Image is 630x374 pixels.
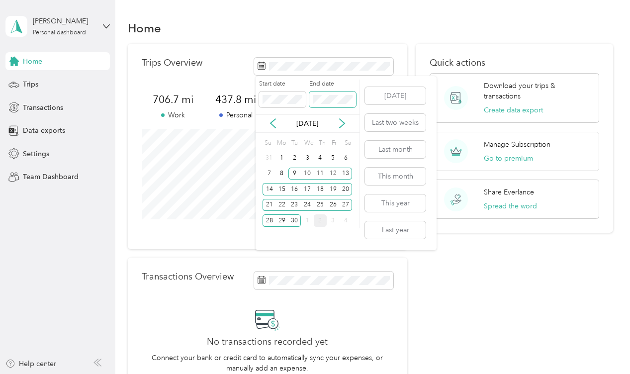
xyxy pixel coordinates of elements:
[484,187,534,197] p: Share Everlance
[263,136,272,150] div: Su
[339,152,352,164] div: 6
[365,168,426,185] button: This month
[574,318,630,374] iframe: Everlance-gr Chat Button Frame
[327,152,340,164] div: 5
[275,136,286,150] div: Mo
[142,58,202,68] p: Trips Overview
[5,359,56,369] button: Help center
[259,80,306,89] label: Start date
[275,199,288,211] div: 22
[301,152,314,164] div: 3
[23,56,42,67] span: Home
[288,214,301,227] div: 30
[33,16,95,26] div: [PERSON_NAME]
[142,353,393,374] p: Connect your bank or credit card to automatically sync your expenses, or manually add an expense.
[343,136,352,150] div: Sa
[327,168,340,180] div: 12
[263,199,275,211] div: 21
[327,214,340,227] div: 3
[142,272,234,282] p: Transactions Overview
[23,79,38,90] span: Trips
[289,136,299,150] div: Tu
[314,214,327,227] div: 2
[23,102,63,113] span: Transactions
[484,105,543,115] button: Create data export
[275,214,288,227] div: 29
[288,168,301,180] div: 9
[327,183,340,195] div: 19
[128,23,161,33] h1: Home
[484,139,550,150] p: Manage Subscription
[484,153,533,164] button: Go to premium
[302,136,314,150] div: We
[23,149,49,159] span: Settings
[275,152,288,164] div: 1
[339,183,352,195] div: 20
[365,221,426,239] button: Last year
[263,214,275,227] div: 28
[339,199,352,211] div: 27
[339,214,352,227] div: 4
[288,183,301,195] div: 16
[484,81,592,101] p: Download your trips & transactions
[23,125,65,136] span: Data exports
[365,87,426,104] button: [DATE]
[204,110,267,120] p: Personal
[263,183,275,195] div: 14
[204,93,267,106] span: 437.8 mi
[301,214,314,227] div: 1
[365,114,426,131] button: Last two weeks
[339,168,352,180] div: 13
[207,337,328,347] h2: No transactions recorded yet
[484,201,537,211] button: Spread the word
[275,183,288,195] div: 15
[23,172,79,182] span: Team Dashboard
[330,136,340,150] div: Fr
[142,93,204,106] span: 706.7 mi
[33,30,86,36] div: Personal dashboard
[314,183,327,195] div: 18
[301,168,314,180] div: 10
[142,110,204,120] p: Work
[288,199,301,211] div: 23
[314,152,327,164] div: 4
[365,194,426,212] button: This year
[365,141,426,158] button: Last month
[301,183,314,195] div: 17
[430,58,599,68] p: Quick actions
[327,199,340,211] div: 26
[286,118,328,129] p: [DATE]
[309,80,356,89] label: End date
[263,168,275,180] div: 7
[263,152,275,164] div: 31
[317,136,327,150] div: Th
[314,168,327,180] div: 11
[314,199,327,211] div: 25
[301,199,314,211] div: 24
[275,168,288,180] div: 8
[288,152,301,164] div: 2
